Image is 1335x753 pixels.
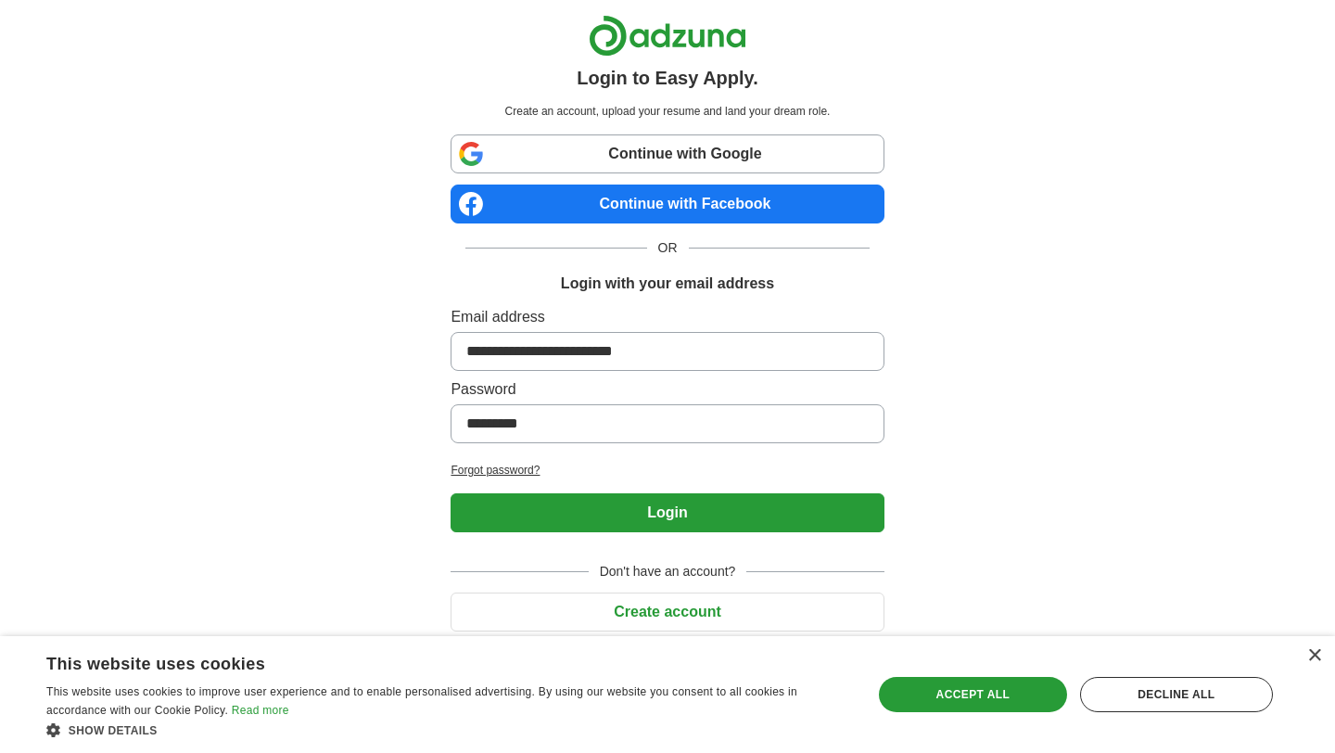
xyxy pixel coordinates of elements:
p: Create an account, upload your resume and land your dream role. [454,103,880,120]
div: Decline all [1080,677,1273,712]
h1: Login to Easy Apply. [577,64,758,92]
span: Show details [69,724,158,737]
label: Email address [451,306,884,328]
a: Continue with Facebook [451,185,884,223]
h1: Login with your email address [561,273,774,295]
a: Read more, opens a new window [232,704,289,717]
img: Adzuna logo [589,15,746,57]
a: Create account [451,604,884,619]
span: OR [647,238,689,258]
button: Login [451,493,884,532]
button: Create account [451,593,884,632]
span: Don't have an account? [589,562,747,581]
div: Accept all [879,677,1067,712]
div: Show details [46,721,848,739]
span: This website uses cookies to improve user experience and to enable personalised advertising. By u... [46,685,797,717]
div: This website uses cookies [46,647,802,675]
a: Continue with Google [451,134,884,173]
label: Password [451,378,884,401]
div: Close [1307,649,1321,663]
a: Forgot password? [451,462,884,479]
